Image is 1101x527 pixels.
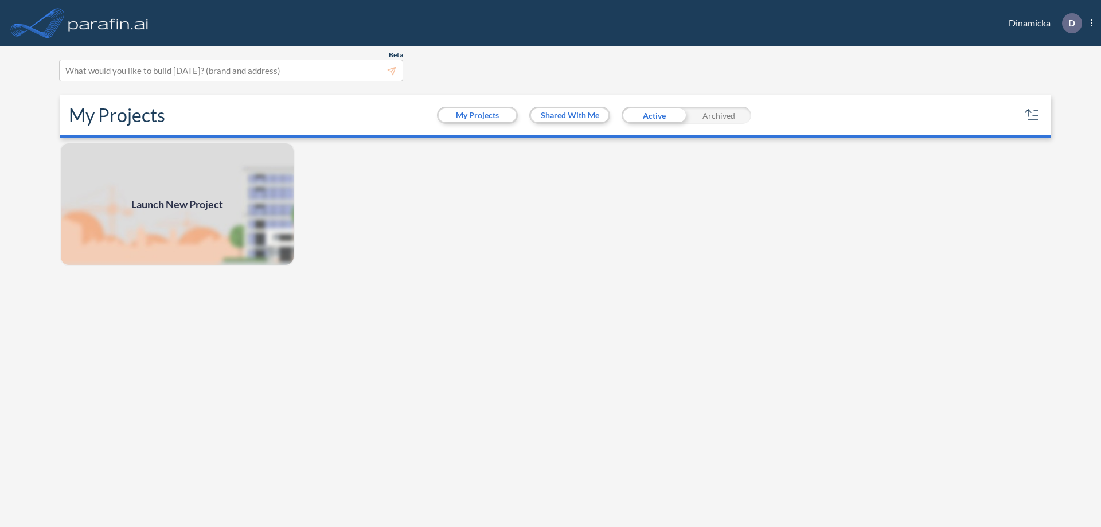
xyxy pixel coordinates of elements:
[60,142,295,266] a: Launch New Project
[991,13,1092,33] div: Dinamicka
[389,50,403,60] span: Beta
[531,108,608,122] button: Shared With Me
[622,107,686,124] div: Active
[439,108,516,122] button: My Projects
[66,11,151,34] img: logo
[1068,18,1075,28] p: D
[69,104,165,126] h2: My Projects
[60,142,295,266] img: add
[686,107,751,124] div: Archived
[131,197,223,212] span: Launch New Project
[1023,106,1041,124] button: sort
